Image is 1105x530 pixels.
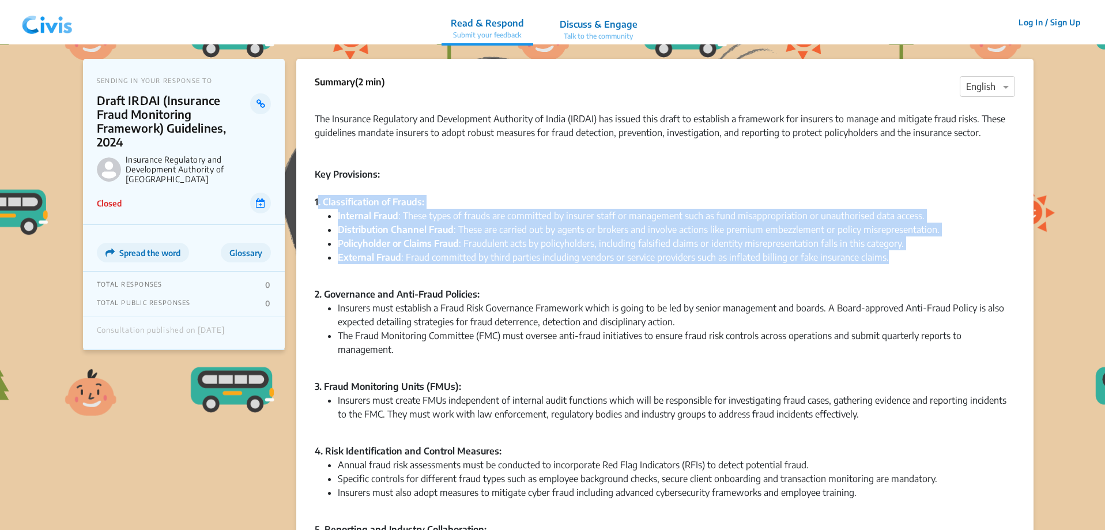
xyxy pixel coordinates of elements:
[97,280,163,290] p: TOTAL RESPONSES
[338,250,1015,278] li: : Fraud committed by third parties including vendors or service providers such as inflated billin...
[338,393,1015,435] li: Insurers must create FMUs independent of internal audit functions which will be responsible for i...
[315,75,385,89] p: Summary
[315,288,480,300] strong: 2. Governance and Anti-Fraud Policies:
[338,224,454,235] strong: Distribution Channel Fraud
[560,17,638,31] p: Discuss & Engage
[451,16,524,30] p: Read & Respond
[315,98,1015,153] div: The Insurance Regulatory and Development Authority of India (IRDAI) has issued this draft to esta...
[97,157,121,182] img: Insurance Regulatory and Development Authority of India logo
[560,31,638,42] p: Talk to the community
[355,76,385,88] span: (2 min)
[338,236,1015,250] li: : Fraudulent acts by policyholders, including falsified claims or identity misrepresentation fall...
[338,329,1015,370] li: The Fraud Monitoring Committee (FMC) must oversee anti-fraud initiatives to ensure fraud risk con...
[338,251,401,263] strong: External Fraud
[126,155,271,184] p: Insurance Regulatory and Development Authority of [GEOGRAPHIC_DATA]
[265,280,270,290] p: 0
[1011,13,1088,31] button: Log In / Sign Up
[97,243,189,262] button: Spread the word
[338,301,1015,329] li: Insurers must establish a Fraud Risk Governance Framework which is going to be led by senior mana...
[229,248,262,258] span: Glossary
[338,238,459,249] strong: Policyholder or Claims Fraud
[119,248,180,258] span: Spread the word
[451,30,524,40] p: Submit your feedback
[315,168,424,208] strong: Key Provisions: 1. Classification of Frauds:
[338,209,1015,223] li: : These types of frauds are committed by insurer staff or management such as fund misappropriatio...
[315,445,501,457] strong: 4. Risk Identification and Control Measures:
[97,77,271,84] p: SENDING IN YOUR RESPONSE TO
[265,299,270,308] p: 0
[338,486,1015,513] li: Insurers must also adopt measures to mitigate cyber fraud including advanced cybersecurity framew...
[97,326,225,341] div: Consultation published on [DATE]
[338,472,1015,486] li: Specific controls for different fraud types such as employee background checks, secure client onb...
[315,381,461,392] strong: 3. Fraud Monitoring Units (FMUs):
[97,299,191,308] p: TOTAL PUBLIC RESPONSES
[338,210,398,221] strong: Internal Fraud
[97,197,122,209] p: Closed
[17,5,77,40] img: navlogo.png
[338,223,1015,236] li: : These are carried out by agents or brokers and involve actions like premium embezzlement or pol...
[338,458,1015,472] li: Annual fraud risk assessments must be conducted to incorporate Red Flag Indicators (RFIs) to dete...
[221,243,271,262] button: Glossary
[97,93,251,149] p: Draft IRDAI (Insurance Fraud Monitoring Framework) Guidelines, 2024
